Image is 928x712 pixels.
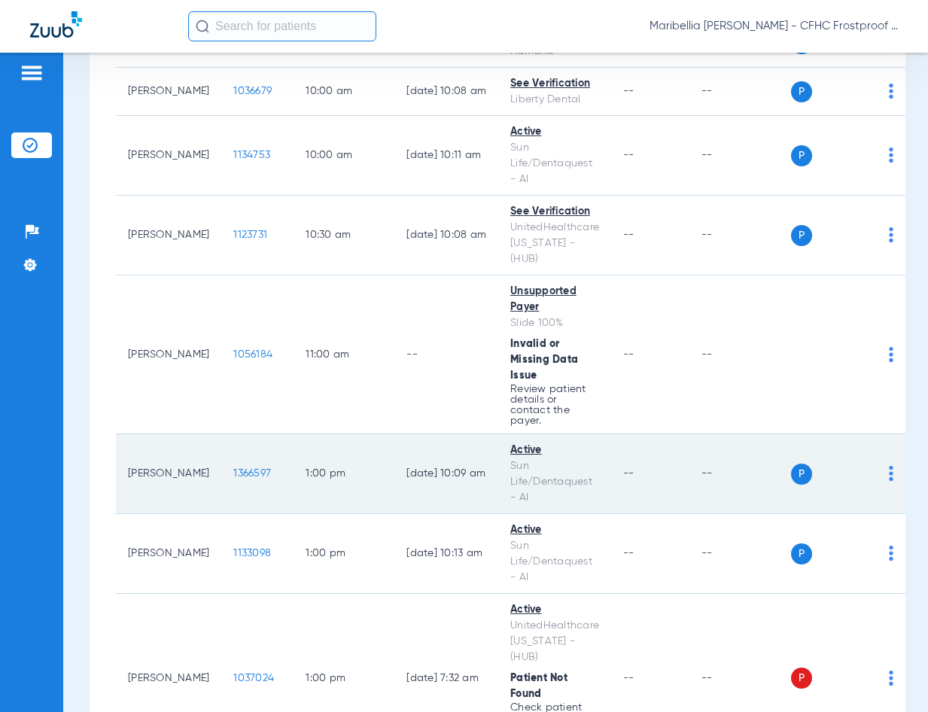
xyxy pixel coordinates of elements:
td: 1:00 PM [294,434,394,514]
td: 11:00 AM [294,275,394,434]
span: P [791,225,812,246]
span: Maribellia [PERSON_NAME] - CFHC Frostproof Dental [650,19,898,34]
span: -- [623,86,634,96]
img: group-dot-blue.svg [889,148,893,163]
td: [PERSON_NAME] [116,514,221,594]
div: See Verification [510,76,599,92]
div: Sun Life/Dentaquest - AI [510,458,599,506]
span: 1037024 [233,673,274,683]
td: -- [689,196,791,275]
div: Active [510,602,599,618]
td: [DATE] 10:08 AM [394,68,498,116]
td: [PERSON_NAME] [116,68,221,116]
div: UnitedHealthcare [US_STATE] - (HUB) [510,220,599,267]
p: Review patient details or contact the payer. [510,384,599,426]
span: 1366597 [233,468,271,479]
div: Active [510,124,599,140]
span: -- [623,468,634,479]
span: -- [623,548,634,558]
td: [PERSON_NAME] [116,116,221,196]
td: -- [689,514,791,594]
td: 10:00 AM [294,68,394,116]
span: P [791,81,812,102]
td: -- [689,434,791,514]
div: Sun Life/Dentaquest - AI [510,538,599,586]
td: 1:00 PM [294,514,394,594]
div: See Verification [510,204,599,220]
iframe: Chat Widget [853,640,928,712]
img: group-dot-blue.svg [889,84,893,99]
span: -- [623,349,634,360]
span: P [791,464,812,485]
td: [PERSON_NAME] [116,434,221,514]
img: hamburger-icon [20,64,44,82]
span: -- [623,150,634,160]
div: Sun Life/Dentaquest - AI [510,140,599,187]
img: group-dot-blue.svg [889,347,893,362]
span: 1056184 [233,349,272,360]
td: [DATE] 10:13 AM [394,514,498,594]
span: P [791,668,812,689]
td: 10:30 AM [294,196,394,275]
span: Patient Not Found [510,673,567,699]
img: group-dot-blue.svg [889,227,893,242]
img: group-dot-blue.svg [889,466,893,481]
span: 1133098 [233,548,271,558]
span: Invalid or Missing Data Issue [510,339,578,381]
div: Unsupported Payer [510,284,599,315]
td: -- [689,275,791,434]
td: [PERSON_NAME] [116,196,221,275]
td: -- [689,116,791,196]
img: group-dot-blue.svg [889,546,893,561]
div: Slide 100% [510,315,599,331]
img: Zuub Logo [30,11,82,38]
td: 10:00 AM [294,116,394,196]
input: Search for patients [188,11,376,41]
td: [PERSON_NAME] [116,275,221,434]
span: 1134753 [233,150,270,160]
span: P [791,145,812,166]
td: [DATE] 10:08 AM [394,196,498,275]
td: -- [394,275,498,434]
span: -- [623,673,634,683]
td: -- [689,68,791,116]
td: [DATE] 10:11 AM [394,116,498,196]
img: Search Icon [196,20,209,33]
span: P [791,543,812,564]
span: -- [623,230,634,240]
div: UnitedHealthcare [US_STATE] - (HUB) [510,618,599,665]
div: Active [510,443,599,458]
td: [DATE] 10:09 AM [394,434,498,514]
span: 1123731 [233,230,267,240]
div: Liberty Dental [510,92,599,108]
div: Active [510,522,599,538]
span: 1036679 [233,86,272,96]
